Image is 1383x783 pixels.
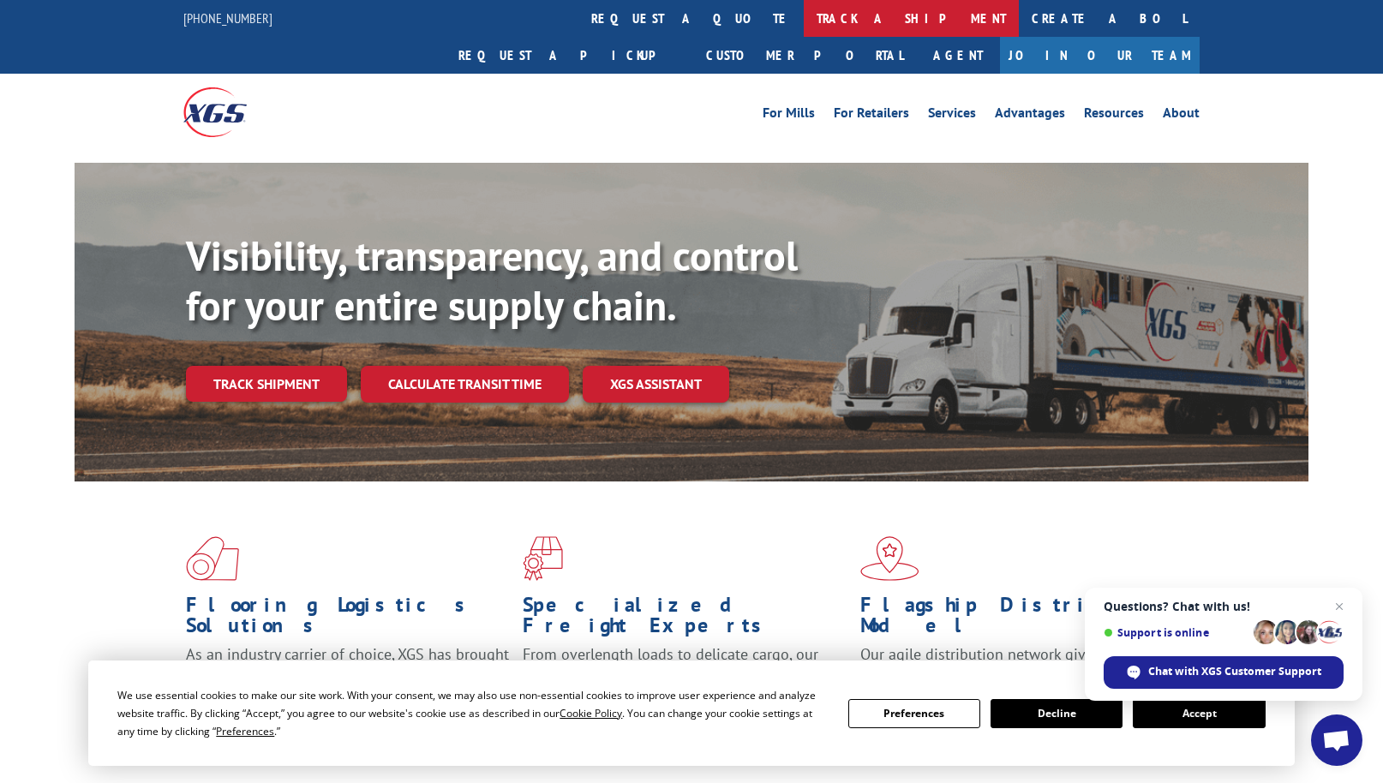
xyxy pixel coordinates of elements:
button: Preferences [848,699,980,728]
a: Request a pickup [446,37,693,74]
div: Open chat [1311,714,1362,766]
a: Agent [916,37,1000,74]
div: Chat with XGS Customer Support [1104,656,1344,689]
img: xgs-icon-focused-on-flooring-red [523,536,563,581]
a: Advantages [995,106,1065,125]
a: Track shipment [186,366,347,402]
span: Close chat [1329,596,1350,617]
img: xgs-icon-flagship-distribution-model-red [860,536,919,581]
img: xgs-icon-total-supply-chain-intelligence-red [186,536,239,581]
a: For Mills [763,106,815,125]
button: Decline [991,699,1123,728]
h1: Flagship Distribution Model [860,595,1184,644]
a: [PHONE_NUMBER] [183,9,272,27]
a: About [1163,106,1200,125]
a: Services [928,106,976,125]
span: Our agile distribution network gives you nationwide inventory management on demand. [860,644,1176,684]
button: Accept [1133,699,1265,728]
span: Questions? Chat with us! [1104,600,1344,613]
span: As an industry carrier of choice, XGS has brought innovation and dedication to flooring logistics... [186,644,509,705]
span: Chat with XGS Customer Support [1148,664,1321,679]
p: From overlength loads to delicate cargo, our experienced staff knows the best way to move your fr... [523,644,847,720]
span: Preferences [216,724,274,738]
div: Cookie Consent Prompt [88,660,1295,766]
a: For Retailers [834,106,909,125]
h1: Specialized Freight Experts [523,595,847,644]
div: We use essential cookies to make our site work. With your consent, we may also use non-essential ... [117,686,827,740]
h1: Flooring Logistics Solutions [186,595,510,644]
a: XGS ASSISTANT [583,366,729,403]
a: Customer Portal [693,37,916,74]
a: Resources [1084,106,1144,125]
a: Calculate transit time [361,366,569,403]
span: Cookie Policy [560,706,622,720]
b: Visibility, transparency, and control for your entire supply chain. [186,229,798,332]
a: Join Our Team [1000,37,1200,74]
span: Support is online [1104,626,1248,639]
